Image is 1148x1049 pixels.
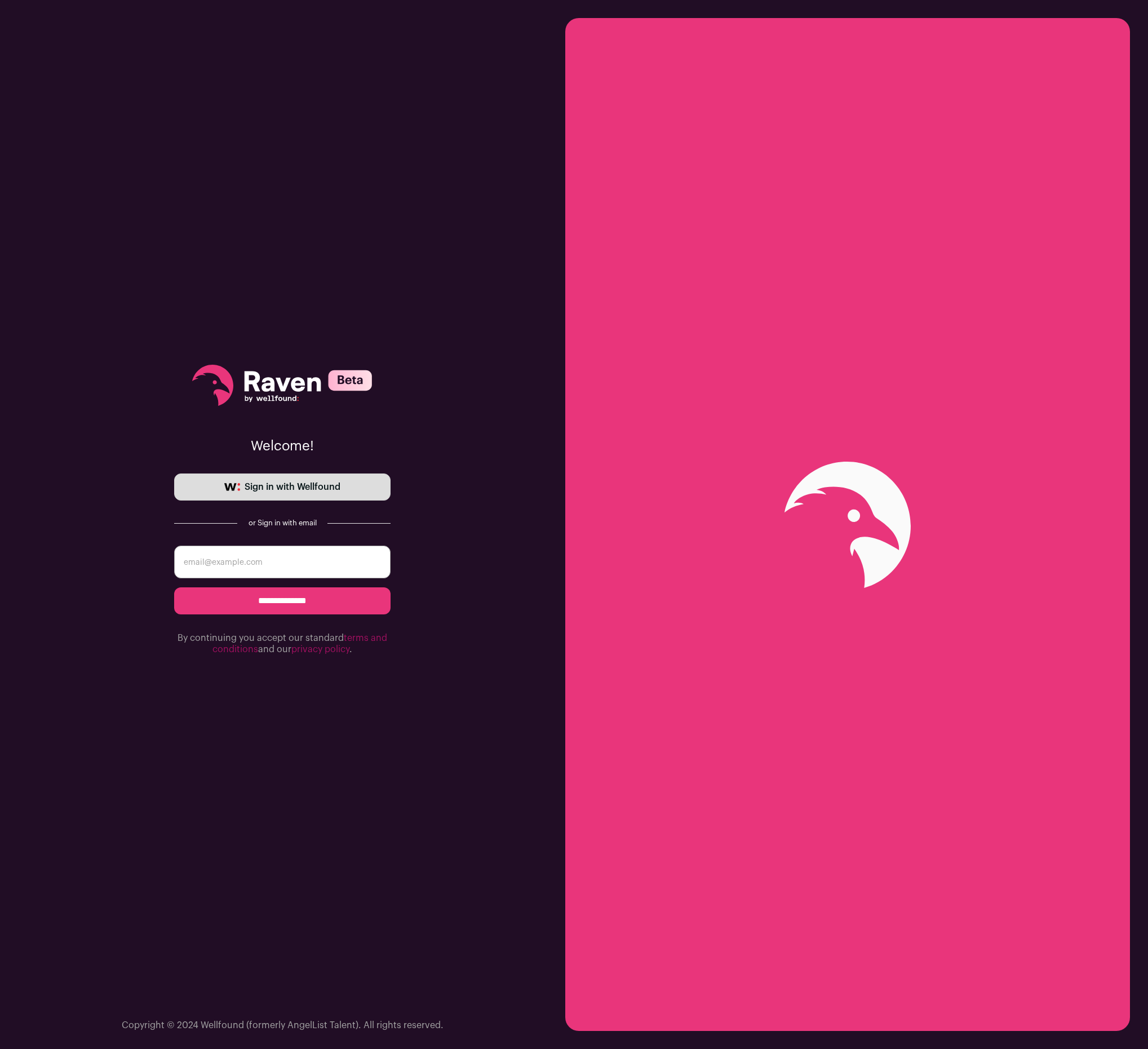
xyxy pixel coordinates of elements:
[122,1020,444,1031] p: Copyright © 2024 Wellfound (formerly AngelList Talent). All rights reserved.
[174,632,391,655] p: By continuing you accept our standard and our .
[224,483,240,491] img: wellfound-symbol-flush-black-fb3c872781a75f747ccb3a119075da62bfe97bd399995f84a933054e44a575c4.png
[174,473,391,501] a: Sign in with Wellfound
[174,546,391,578] input: email@example.com
[246,519,318,528] div: or Sign in with email
[245,480,340,494] span: Sign in with Wellfound
[291,645,349,654] a: privacy policy
[174,437,391,455] p: Welcome!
